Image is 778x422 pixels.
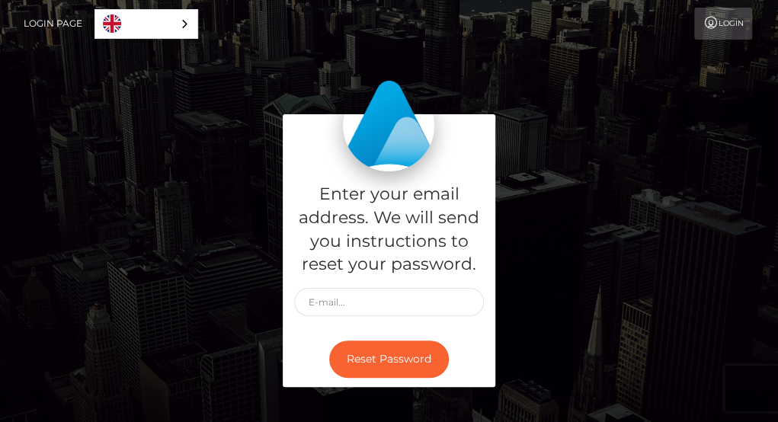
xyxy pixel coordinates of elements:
img: MassPay Login [343,80,434,171]
input: E-mail... [294,288,485,316]
aside: Language selected: English [94,9,198,39]
a: English [95,10,197,38]
h5: Enter your email address. We will send you instructions to reset your password. [294,183,485,277]
div: Language [94,9,198,39]
button: Reset Password [329,340,449,378]
a: Login [694,8,752,40]
a: Login Page [24,8,82,40]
